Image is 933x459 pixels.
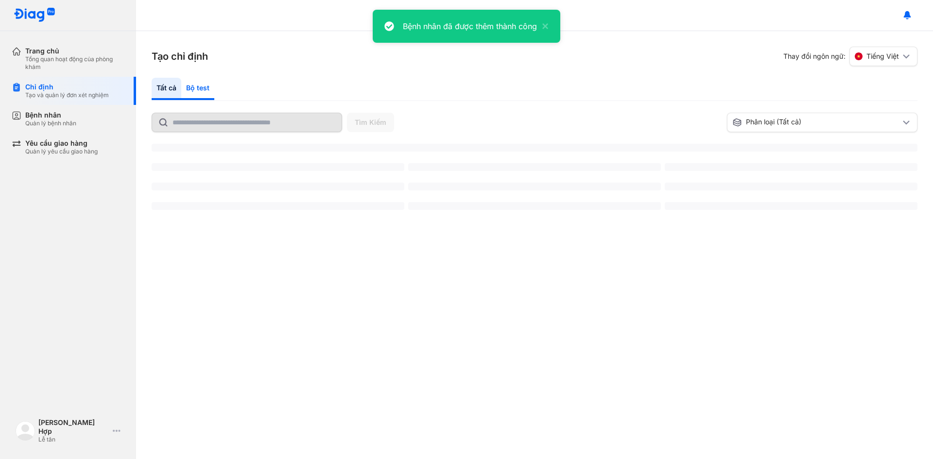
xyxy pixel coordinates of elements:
[25,148,98,155] div: Quản lý yêu cầu giao hàng
[783,47,917,66] div: Thay đổi ngôn ngữ:
[38,418,109,436] div: [PERSON_NAME] Hợp
[14,8,55,23] img: logo
[181,78,214,100] div: Bộ test
[25,83,109,91] div: Chỉ định
[38,436,109,443] div: Lễ tân
[408,202,661,210] span: ‌
[403,20,537,32] div: Bệnh nhân đã được thêm thành công
[408,183,661,190] span: ‌
[152,202,404,210] span: ‌
[25,47,124,55] div: Trang chủ
[152,50,208,63] h3: Tạo chỉ định
[152,78,181,100] div: Tất cả
[152,144,917,152] span: ‌
[25,111,76,119] div: Bệnh nhân
[347,113,394,132] button: Tìm Kiếm
[665,202,917,210] span: ‌
[665,163,917,171] span: ‌
[16,421,35,441] img: logo
[152,183,404,190] span: ‌
[25,55,124,71] div: Tổng quan hoạt động của phòng khám
[25,91,109,99] div: Tạo và quản lý đơn xét nghiệm
[665,183,917,190] span: ‌
[408,163,661,171] span: ‌
[152,163,404,171] span: ‌
[25,119,76,127] div: Quản lý bệnh nhân
[537,20,549,32] button: close
[25,139,98,148] div: Yêu cầu giao hàng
